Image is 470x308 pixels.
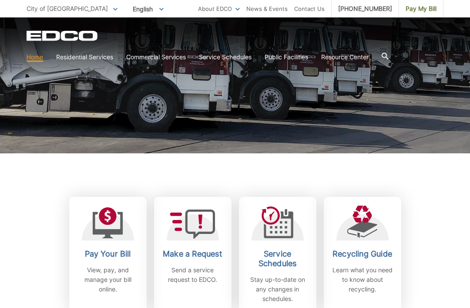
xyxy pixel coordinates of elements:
h2: Recycling Guide [330,249,395,259]
a: Commercial Services [126,52,186,62]
a: Service Schedules [199,52,252,62]
p: Learn what you need to know about recycling. [330,265,395,294]
h2: Service Schedules [245,249,310,268]
a: Residential Services [56,52,113,62]
span: City of [GEOGRAPHIC_DATA] [27,5,108,12]
h2: Pay Your Bill [76,249,140,259]
span: English [126,2,170,16]
a: Home [27,52,43,62]
span: Pay My Bill [406,4,436,14]
h2: Make a Request [161,249,225,259]
a: Public Facilities [265,52,308,62]
a: Resource Center [321,52,369,62]
a: About EDCO [198,4,240,14]
a: News & Events [246,4,288,14]
a: EDCD logo. Return to the homepage. [27,30,99,41]
p: View, pay, and manage your bill online. [76,265,140,294]
p: Stay up-to-date on any changes in schedules. [245,275,310,304]
p: Send a service request to EDCO. [161,265,225,284]
a: Contact Us [294,4,325,14]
